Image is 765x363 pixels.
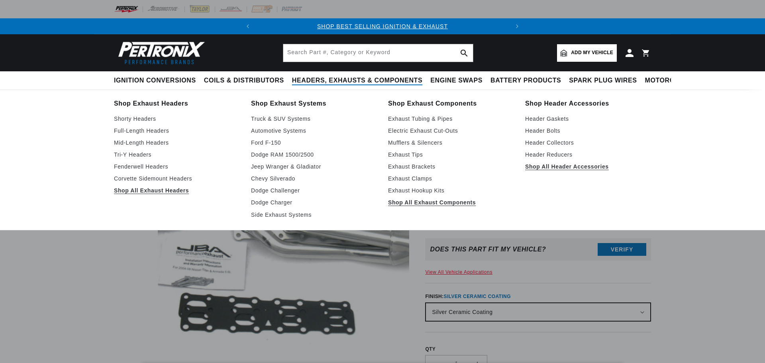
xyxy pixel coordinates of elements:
[388,150,514,159] a: Exhaust Tips
[425,269,492,275] a: View All Vehicle Applications
[425,293,651,300] label: Finish:
[204,77,284,85] span: Coils & Distributors
[288,71,426,90] summary: Headers, Exhausts & Components
[388,98,514,109] a: Shop Exhaust Components
[256,22,509,31] div: Announcement
[525,98,651,109] a: Shop Header Accessories
[557,44,617,62] a: Add my vehicle
[251,150,377,159] a: Dodge RAM 1500/2500
[388,186,514,195] a: Exhaust Hookup Kits
[388,126,514,135] a: Electric Exhaust Cut-Outs
[251,198,377,207] a: Dodge Charger
[598,243,646,256] button: Verify
[114,114,240,124] a: Shorty Headers
[509,18,525,34] button: Translation missing: en.sections.announcements.next_announcement
[525,138,651,147] a: Header Collectors
[251,114,377,124] a: Truck & SUV Systems
[388,138,514,147] a: Mufflers & Silencers
[114,162,240,171] a: Fenderwell Headers
[251,210,377,220] a: Side Exhaust Systems
[490,77,561,85] span: Battery Products
[251,126,377,135] a: Automotive Systems
[251,174,377,183] a: Chevy Silverado
[430,246,546,253] div: Does This part fit My vehicle?
[251,98,377,109] a: Shop Exhaust Systems
[114,98,240,109] a: Shop Exhaust Headers
[425,346,651,353] label: QTY
[114,150,240,159] a: Tri-Y Headers
[251,162,377,171] a: Jeep Wranger & Gladiator
[388,198,514,207] a: Shop All Exhaust Components
[114,126,240,135] a: Full-Length Headers
[114,174,240,183] a: Corvette Sidemount Headers
[525,150,651,159] a: Header Reducers
[525,126,651,135] a: Header Bolts
[455,44,473,62] button: search button
[114,138,240,147] a: Mid-Length Headers
[486,71,565,90] summary: Battery Products
[200,71,288,90] summary: Coils & Distributors
[251,138,377,147] a: Ford F-150
[94,18,671,34] slideshow-component: Translation missing: en.sections.announcements.announcement_bar
[525,114,651,124] a: Header Gaskets
[114,39,206,67] img: Pertronix
[114,186,240,195] a: Shop All Exhaust Headers
[645,77,692,85] span: Motorcycle
[388,162,514,171] a: Exhaust Brackets
[426,71,486,90] summary: Engine Swaps
[525,162,651,171] a: Shop All Header Accessories
[641,71,696,90] summary: Motorcycle
[388,174,514,183] a: Exhaust Clamps
[240,18,256,34] button: Translation missing: en.sections.announcements.previous_announcement
[444,294,511,299] span: Silver Ceramic Coating
[256,22,509,31] div: 1 of 2
[114,71,200,90] summary: Ignition Conversions
[114,77,196,85] span: Ignition Conversions
[292,77,422,85] span: Headers, Exhausts & Components
[251,186,377,195] a: Dodge Challenger
[317,23,448,29] a: SHOP BEST SELLING IGNITION & EXHAUST
[571,49,613,57] span: Add my vehicle
[569,77,637,85] span: Spark Plug Wires
[565,71,641,90] summary: Spark Plug Wires
[388,114,514,124] a: Exhaust Tubing & Pipes
[430,77,483,85] span: Engine Swaps
[283,44,473,62] input: Search Part #, Category or Keyword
